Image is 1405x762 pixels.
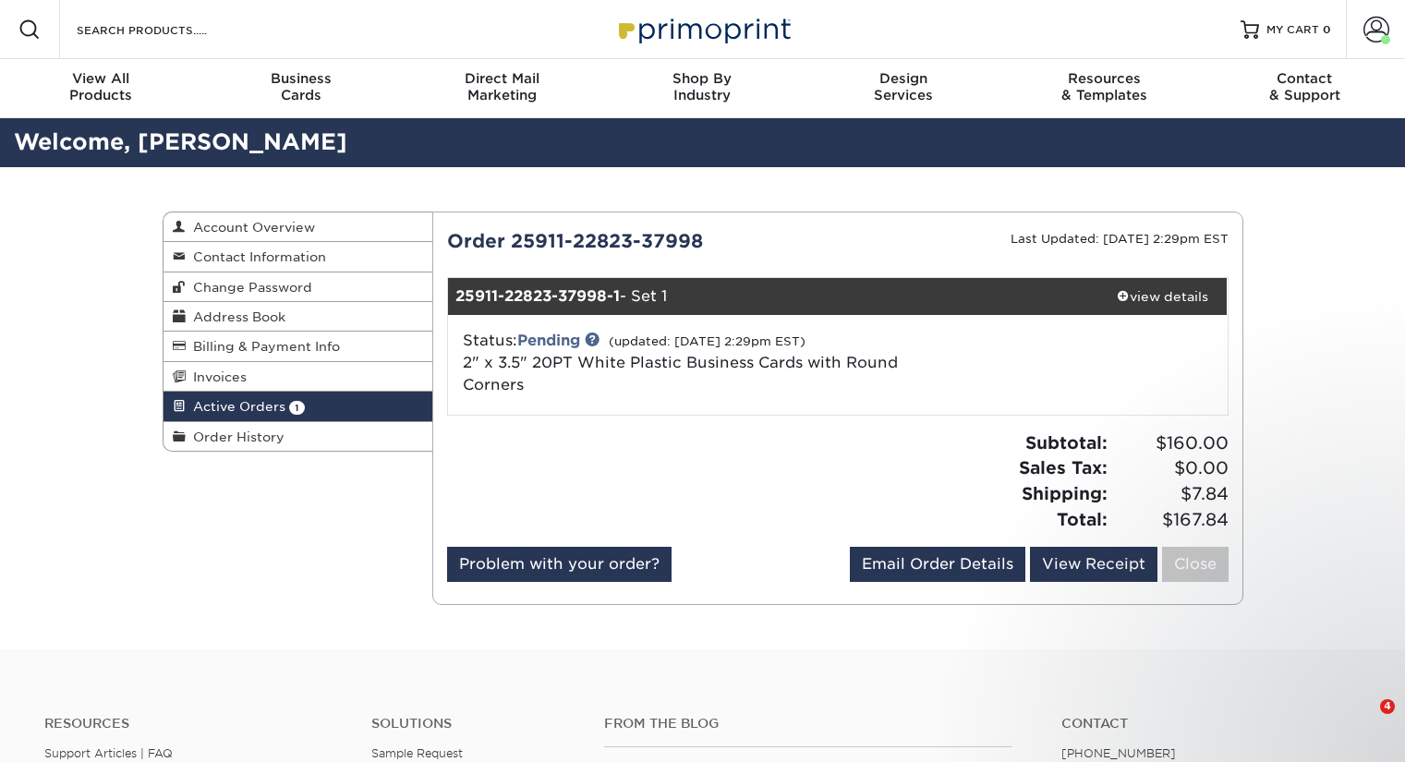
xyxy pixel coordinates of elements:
span: Shop By [602,70,803,87]
a: Order History [164,422,433,451]
span: $0.00 [1113,455,1229,481]
h4: Resources [44,716,344,732]
span: $7.84 [1113,481,1229,507]
a: view details [1097,278,1228,315]
a: Resources& Templates [1003,59,1204,118]
a: Email Order Details [850,547,1025,582]
strong: 25911-22823-37998-1 [455,287,620,305]
div: Services [803,70,1003,103]
span: Address Book [186,309,285,324]
span: Change Password [186,280,312,295]
span: Billing & Payment Info [186,339,340,354]
a: BusinessCards [200,59,401,118]
strong: Subtotal: [1025,432,1108,453]
span: Active Orders [186,399,285,414]
a: Close [1162,547,1229,582]
a: Address Book [164,302,433,332]
div: - Set 1 [448,278,1097,315]
strong: Shipping: [1022,483,1108,503]
div: Industry [602,70,803,103]
a: Account Overview [164,212,433,242]
a: Sample Request [371,746,463,760]
span: Account Overview [186,220,315,235]
a: Contact [1061,716,1361,732]
a: 2" x 3.5" 20PT White Plastic Business Cards with Round Corners [463,354,898,393]
strong: Sales Tax: [1019,457,1108,478]
a: Change Password [164,272,433,302]
a: Pending [517,332,580,349]
span: Order History [186,429,285,444]
strong: Total: [1057,509,1108,529]
span: MY CART [1266,22,1319,38]
div: Status: [449,330,967,396]
span: 0 [1323,23,1331,36]
div: & Templates [1003,70,1204,103]
img: Primoprint [611,9,795,49]
a: Problem with your order? [447,547,672,582]
span: $167.84 [1113,507,1229,533]
h4: Solutions [371,716,577,732]
span: $160.00 [1113,430,1229,456]
span: Invoices [186,369,247,384]
a: [PHONE_NUMBER] [1061,746,1176,760]
a: Contact& Support [1205,59,1405,118]
div: & Support [1205,70,1405,103]
span: Business [200,70,401,87]
span: 1 [289,401,305,415]
iframe: Intercom live chat [1342,699,1387,744]
small: Last Updated: [DATE] 2:29pm EST [1011,232,1229,246]
a: Direct MailMarketing [402,59,602,118]
div: Marketing [402,70,602,103]
a: Active Orders 1 [164,392,433,421]
a: View Receipt [1030,547,1157,582]
div: Order 25911-22823-37998 [433,227,838,255]
input: SEARCH PRODUCTS..... [75,18,255,41]
span: 4 [1380,699,1395,714]
span: Contact [1205,70,1405,87]
a: Contact Information [164,242,433,272]
a: Billing & Payment Info [164,332,433,361]
span: Resources [1003,70,1204,87]
div: view details [1097,287,1228,306]
a: DesignServices [803,59,1003,118]
h4: From the Blog [604,716,1011,732]
small: (updated: [DATE] 2:29pm EST) [609,334,805,348]
span: Design [803,70,1003,87]
div: Cards [200,70,401,103]
span: Direct Mail [402,70,602,87]
a: Shop ByIndustry [602,59,803,118]
a: Invoices [164,362,433,392]
span: Contact Information [186,249,326,264]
